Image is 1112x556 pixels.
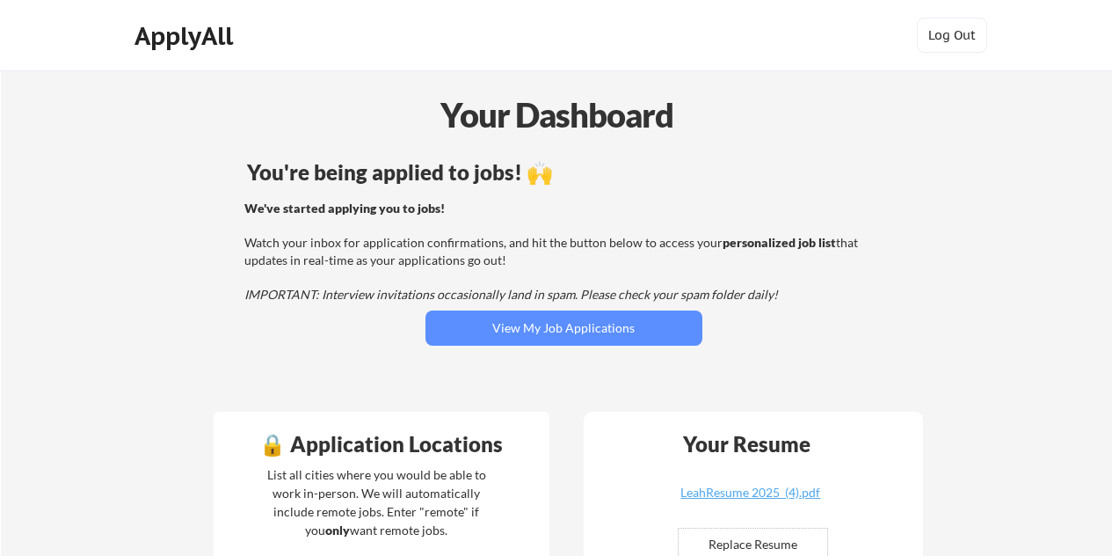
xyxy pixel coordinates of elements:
[244,287,778,302] em: IMPORTANT: Interview invitations occasionally land in spam. Please check your spam folder daily!
[244,200,878,304] div: Watch your inbox for application confirmations, and hit the button below to access your that upda...
[247,162,881,183] div: You're being applied to jobs! 🙌
[425,311,702,346] button: View My Job Applications
[723,235,836,250] strong: personalized job list
[2,90,1112,140] div: Your Dashboard
[256,465,498,539] div: List all cities where you would be able to work in-person. We will automatically include remote j...
[325,523,350,538] strong: only
[218,434,545,455] div: 🔒 Application Locations
[646,486,855,499] div: LeahResume 2025 (4).pdf
[244,201,445,216] strong: We've started applying you to jobs!
[134,21,238,51] div: ApplyAll
[660,434,834,455] div: Your Resume
[646,486,855,514] a: LeahResume 2025 (4).pdf
[917,18,987,53] button: Log Out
